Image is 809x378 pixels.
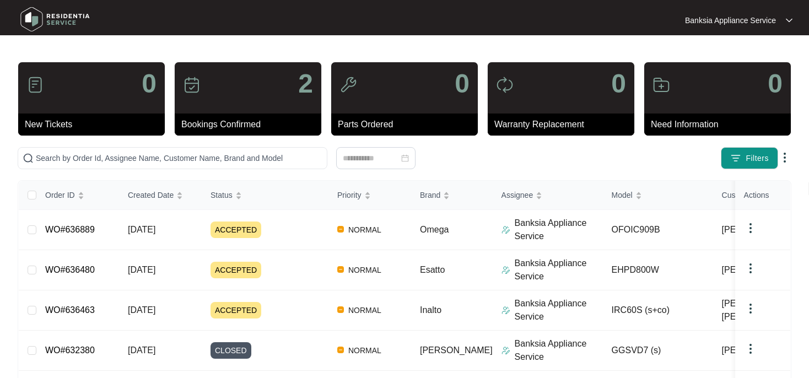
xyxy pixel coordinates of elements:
img: icon [652,76,670,94]
img: dropdown arrow [744,302,757,315]
span: Created Date [128,189,174,201]
p: New Tickets [25,118,165,131]
p: Banksia Appliance Service [515,217,603,243]
td: OFOIC909B [603,210,713,250]
img: Vercel Logo [337,226,344,233]
span: Status [211,189,233,201]
a: WO#636480 [45,265,95,274]
img: search-icon [23,153,34,164]
p: 0 [768,71,783,97]
img: Vercel Logo [337,306,344,313]
span: ACCEPTED [211,302,261,318]
img: icon [496,76,514,94]
img: Assigner Icon [501,266,510,274]
span: NORMAL [344,223,386,236]
span: [DATE] [128,225,155,234]
p: Need Information [651,118,791,131]
img: icon [339,76,357,94]
img: filter icon [730,153,741,164]
span: [PERSON_NAME] [722,344,795,357]
span: ACCEPTED [211,262,261,278]
a: WO#636463 [45,305,95,315]
a: WO#632380 [45,345,95,355]
p: Banksia Appliance Service [515,337,603,364]
button: filter iconFilters [721,147,778,169]
span: Order ID [45,189,75,201]
span: [PERSON_NAME] [PERSON_NAME].. [722,297,809,323]
img: Vercel Logo [337,347,344,353]
span: Priority [337,189,362,201]
img: dropdown arrow [744,262,757,275]
span: [PERSON_NAME] [722,263,795,277]
p: 0 [142,71,157,97]
p: Parts Ordered [338,118,478,131]
td: IRC60S (s+co) [603,290,713,331]
p: Banksia Appliance Service [515,297,603,323]
span: Inalto [420,305,441,315]
p: 0 [455,71,470,97]
p: Warranty Replacement [494,118,634,131]
th: Order ID [36,181,119,210]
span: Brand [420,189,440,201]
span: NORMAL [344,263,386,277]
img: Assigner Icon [501,346,510,355]
span: CLOSED [211,342,251,359]
p: 2 [298,71,313,97]
img: Assigner Icon [501,225,510,234]
img: residentia service logo [17,3,94,36]
span: ACCEPTED [211,222,261,238]
span: Esatto [420,265,445,274]
img: icon [26,76,44,94]
p: Banksia Appliance Service [515,257,603,283]
img: dropdown arrow [744,342,757,355]
p: Bookings Confirmed [181,118,321,131]
p: 0 [611,71,626,97]
th: Status [202,181,328,210]
span: [DATE] [128,305,155,315]
span: Omega [420,225,449,234]
th: Created Date [119,181,202,210]
p: Banksia Appliance Service [685,15,776,26]
span: NORMAL [344,344,386,357]
img: dropdown arrow [744,222,757,235]
th: Assignee [493,181,603,210]
img: Assigner Icon [501,306,510,315]
input: Search by Order Id, Assignee Name, Customer Name, Brand and Model [36,152,322,164]
th: Model [603,181,713,210]
img: dropdown arrow [778,151,791,164]
span: NORMAL [344,304,386,317]
span: [PERSON_NAME] [420,345,493,355]
th: Priority [328,181,411,210]
img: dropdown arrow [786,18,792,23]
th: Actions [735,181,790,210]
img: Vercel Logo [337,266,344,273]
span: [DATE] [128,345,155,355]
img: icon [183,76,201,94]
span: Filters [746,153,769,164]
span: [PERSON_NAME] [722,223,795,236]
th: Brand [411,181,493,210]
td: EHPD800W [603,250,713,290]
td: GGSVD7 (s) [603,331,713,371]
span: Model [612,189,633,201]
span: [DATE] [128,265,155,274]
a: WO#636889 [45,225,95,234]
span: Assignee [501,189,533,201]
span: Customer Name [722,189,778,201]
